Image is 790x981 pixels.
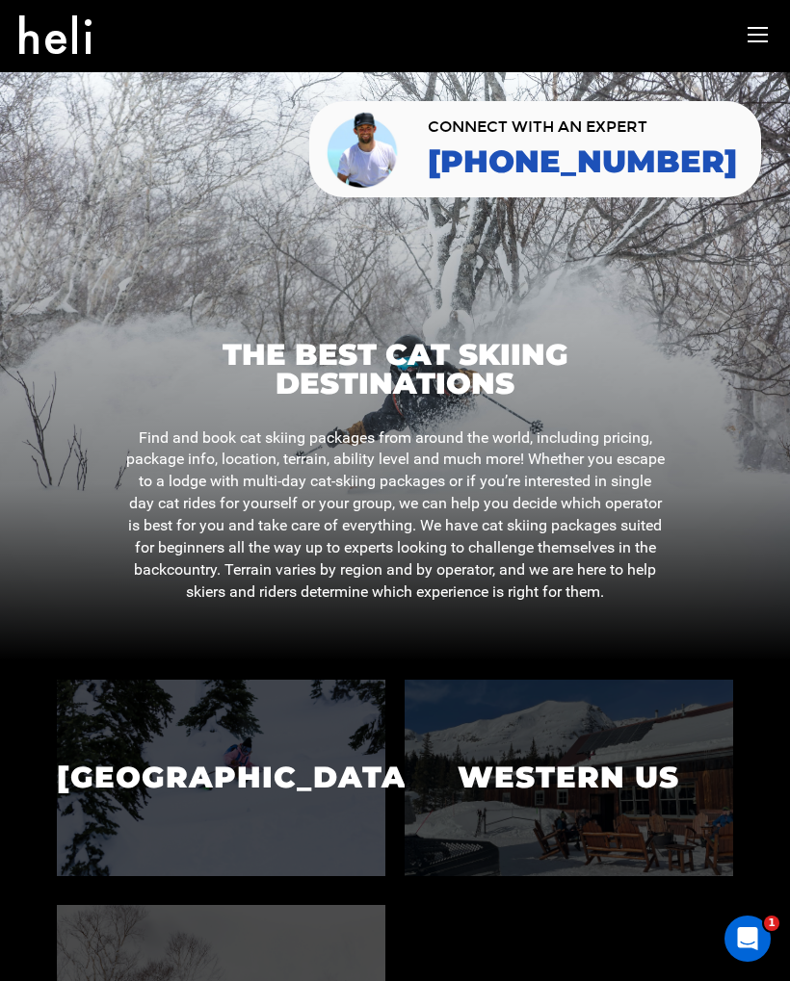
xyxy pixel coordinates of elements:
[324,109,404,190] img: contact our team
[57,734,385,822] p: [GEOGRAPHIC_DATA]
[428,119,737,135] span: CONNECT WITH AN EXPERT
[57,680,385,876] img: images
[724,916,771,962] iframe: Intercom live chat
[125,340,665,399] h1: The Best Cat Skiing Destinations
[405,680,733,876] img: images
[764,916,779,931] span: 1
[125,427,665,604] p: Find and book cat skiing packages from around the world, including pricing, package info, locatio...
[428,144,737,179] a: [PHONE_NUMBER]
[405,734,733,822] p: Western US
